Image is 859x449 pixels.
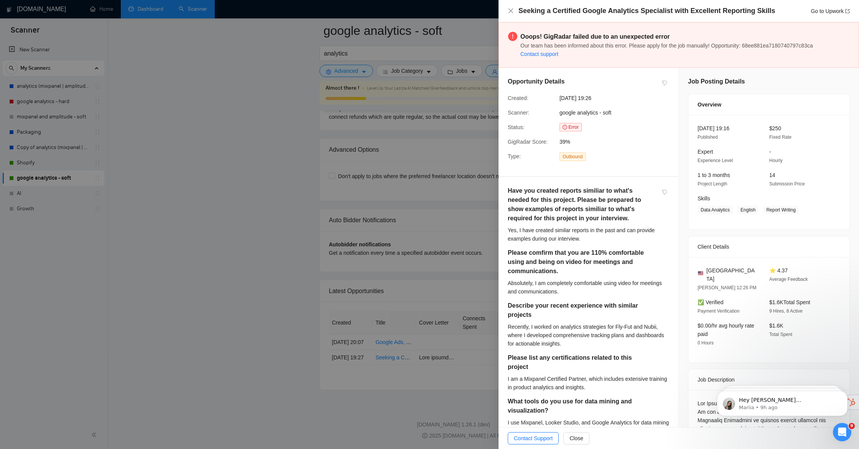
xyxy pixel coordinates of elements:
span: - [769,149,771,155]
span: Expert [698,149,713,155]
span: Total Spent [769,332,792,337]
a: Go to Upworkexport [811,8,850,14]
span: [DATE] 19:26 [560,94,675,102]
span: [GEOGRAPHIC_DATA] [706,266,757,283]
a: Contact support [520,51,558,57]
div: Recently, I worked on analytics strategies for Fly-Fut and Nubii, where I developed comprehensive... [508,323,669,348]
span: Overview [698,100,721,109]
span: close [508,8,514,14]
span: 9 [849,423,855,429]
div: I am a Mixpanel Certified Partner, which includes extensive training in product analytics and ins... [508,375,669,392]
span: Skills [698,195,710,202]
h4: Seeking a Certified Google Analytics Specialist with Excellent Reporting Skills [518,6,775,16]
strong: Ooops! GigRadar failed due to an unexpected error [520,33,670,40]
span: 14 [769,172,775,178]
span: Type: [508,153,521,159]
iframe: Intercom notifications message [706,375,859,428]
h5: Have you created reports similiar to what's needed for this project. Please be prepared to show e... [508,186,645,223]
div: Absolutely, I am completely comfortable using video for meetings and communications. [508,279,669,296]
h5: Please comfirm that you are 110% comfortable using and being on video for meetings and communicat... [508,248,645,276]
span: 1 to 3 months [698,172,730,178]
span: Scanner: [508,110,529,116]
span: 9 Hires, 8 Active [769,308,803,314]
span: Status: [508,124,525,130]
div: Client Details [698,236,840,257]
span: Outbound [560,152,586,161]
h5: Please list any certifications related to this project [508,353,645,372]
span: Our team has been informed about this error. Please apply for the job manually! Opportunity: 68ee... [520,43,813,49]
iframe: Intercom live chat [833,423,851,441]
span: Error [560,123,582,131]
span: Submission Price [769,181,805,187]
span: [DATE] 19:16 [698,125,729,131]
span: 39% [560,138,675,146]
h5: Describe your recent experience with similar projects [508,301,645,320]
span: ⭐ 4.37 [769,267,788,274]
span: exclamation-circle [508,32,517,41]
span: 0 Hours [698,340,714,346]
span: $250 [769,125,781,131]
span: [PERSON_NAME] 12:26 PM [698,285,756,290]
span: Report Writing [763,206,798,214]
span: $1.6K Total Spent [769,299,810,305]
span: exclamation-circle [563,125,567,129]
p: Message from Mariia, sent 9h ago [33,29,132,36]
span: GigRadar Score: [508,139,548,145]
span: English [737,206,759,214]
div: Job Description [698,369,840,390]
span: Hourly [769,158,783,163]
span: $0.00/hr avg hourly rate paid [698,323,754,337]
h5: What tools do you use for data mining and visualization? [508,397,645,415]
span: Published [698,134,718,140]
h5: Job Posting Details [688,77,745,86]
span: google analytics - soft [560,110,611,116]
span: $1.6K [769,323,783,329]
span: Fixed Rate [769,134,792,140]
img: 🇺🇸 [698,270,703,276]
span: Created: [508,95,528,101]
span: Project Length [698,181,727,187]
span: export [845,9,850,13]
span: Experience Level [698,158,733,163]
span: Hey [PERSON_NAME][EMAIL_ADDRESS][DOMAIN_NAME], Do you want to learn how to integrate GigRadar wit... [33,22,132,181]
div: I use Mixpanel, Looker Studio, and Google Analytics for data mining and visualization. [508,418,669,435]
button: Contact Support [508,432,559,444]
span: Data Analytics [698,206,733,214]
button: Close [563,432,589,444]
span: Payment Verification [698,308,739,314]
span: ✅ Verified [698,299,724,305]
div: Yes, I have created similar reports in the past and can provide examples during our interview. [508,226,669,243]
button: Close [508,8,514,14]
h5: Opportunity Details [508,77,564,86]
span: Close [569,434,583,442]
span: Average Feedback [769,277,808,282]
span: Contact Support [514,434,553,442]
